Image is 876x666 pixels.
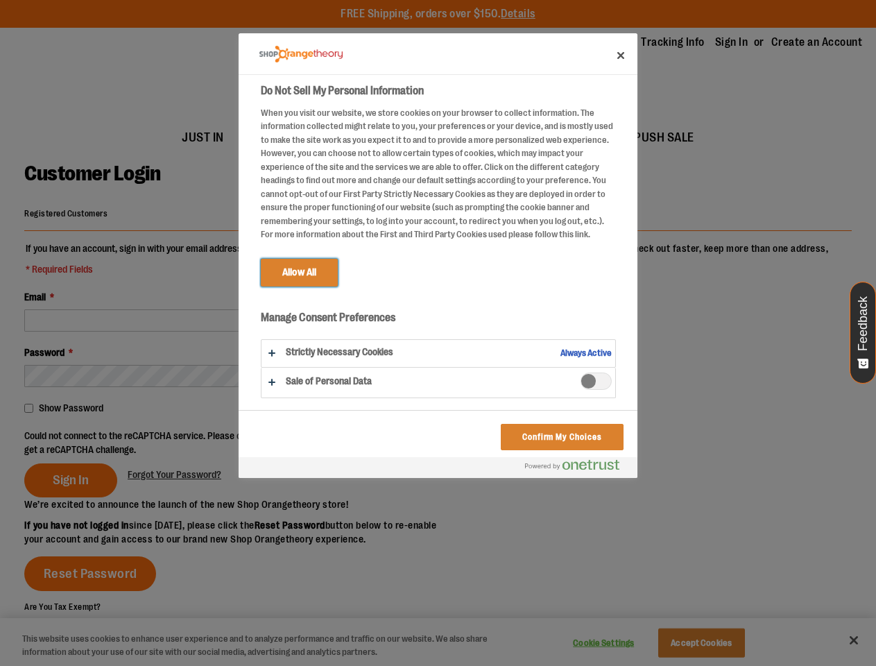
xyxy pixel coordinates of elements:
span: Feedback [857,296,870,351]
button: Allow All [261,259,338,287]
button: Confirm My Choices [501,424,624,450]
h3: Manage Consent Preferences [261,311,616,332]
div: Do Not Sell My Personal Information [239,33,637,478]
img: Company Logo [259,46,343,63]
div: Company Logo [259,40,343,68]
button: Close [606,40,636,71]
span: Sale of Personal Data [581,373,612,390]
div: When you visit our website, we store cookies on your browser to collect information. The informat... [261,106,616,241]
div: Preference center [239,33,637,478]
button: Feedback - Show survey [850,282,876,384]
img: Powered by OneTrust Opens in a new Tab [525,459,619,470]
h2: Do Not Sell My Personal Information [261,83,616,99]
a: Powered by OneTrust Opens in a new Tab [525,459,630,477]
